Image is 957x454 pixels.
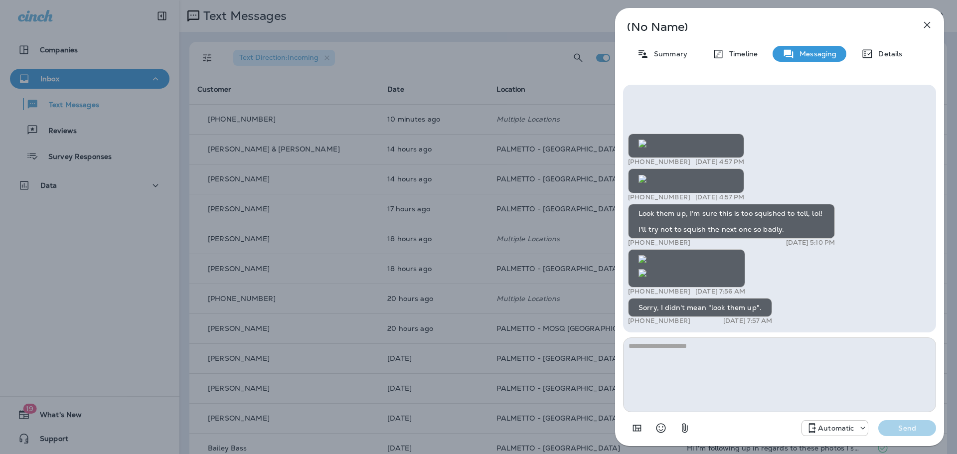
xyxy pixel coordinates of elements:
img: twilio-download [638,175,646,183]
p: [PHONE_NUMBER] [628,193,690,201]
p: Messaging [795,50,836,58]
p: [DATE] 4:57 PM [695,158,744,166]
p: Details [873,50,902,58]
img: twilio-download [638,140,646,148]
img: twilio-download [638,269,646,277]
button: Select an emoji [651,418,671,438]
p: [DATE] 4:57 PM [695,193,744,201]
p: [PHONE_NUMBER] [628,288,690,296]
div: Look them up, I'm sure this is too squished to tell, lol! I'll try not to squish the next one so ... [628,204,835,239]
p: Summary [649,50,687,58]
p: (No Name) [627,23,899,31]
p: [DATE] 7:56 AM [695,288,745,296]
p: [PHONE_NUMBER] [628,239,690,247]
p: [DATE] 5:10 PM [786,239,835,247]
p: [PHONE_NUMBER] [628,158,690,166]
p: [PHONE_NUMBER] [628,317,690,325]
p: [DATE] 7:57 AM [723,317,772,325]
img: twilio-download [638,255,646,263]
p: Automatic [818,424,854,432]
button: Add in a premade template [627,418,647,438]
p: Timeline [724,50,758,58]
div: Sorry, I didn't mean "look them up". [628,298,772,317]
